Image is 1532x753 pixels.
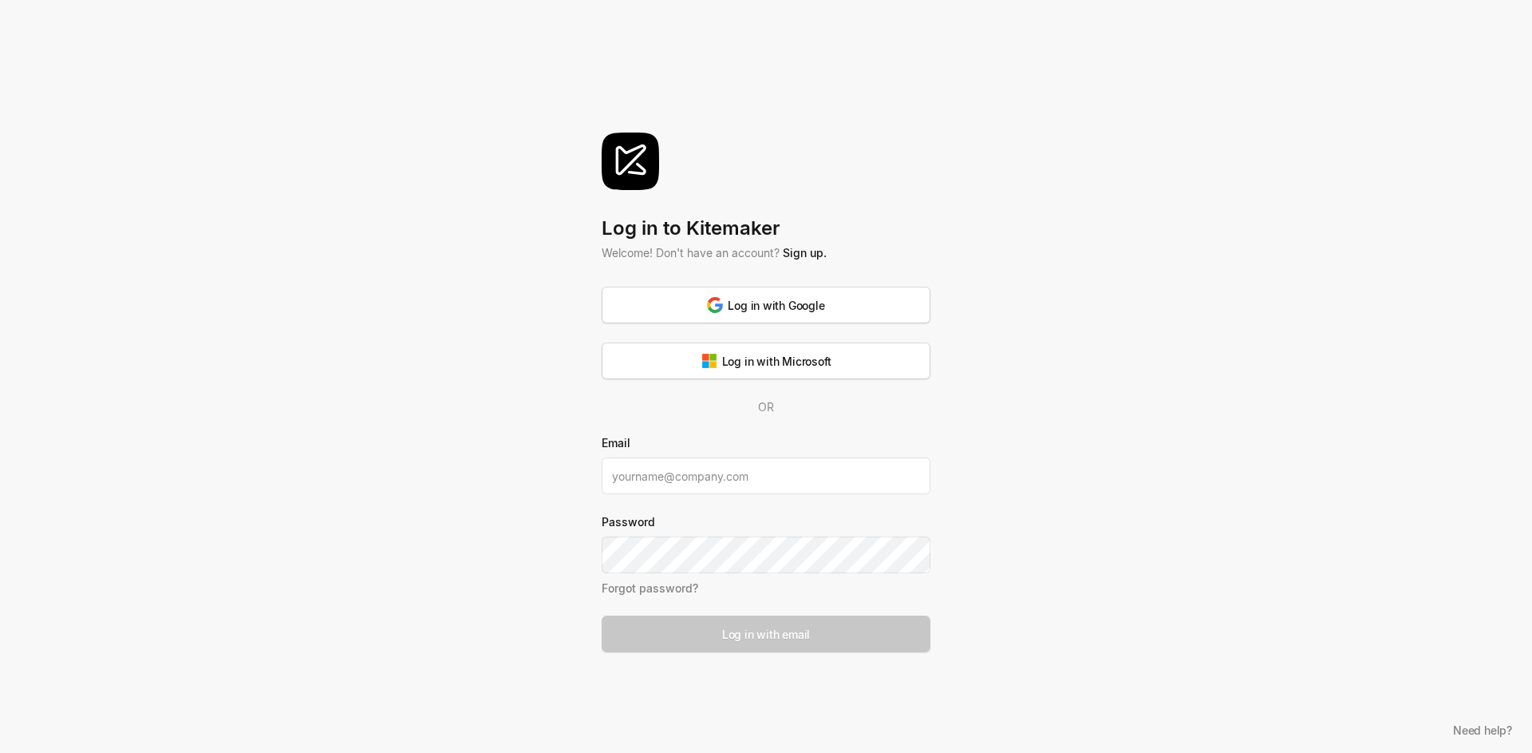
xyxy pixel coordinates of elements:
[602,616,930,652] button: Log in with email
[602,343,930,379] button: Log in with Microsoft
[602,287,930,323] button: Log in with Google
[602,434,930,451] label: Email
[602,458,930,494] input: yourname@company.com
[602,398,930,415] div: OR
[1445,719,1520,741] button: Need help?
[783,246,827,260] a: Sign up.
[602,581,698,595] a: Forgot password?
[701,353,717,369] img: svg%3e
[707,297,723,313] img: svg%3e
[602,133,659,190] img: svg%3e
[602,216,930,242] div: Log in to Kitemaker
[707,297,824,314] div: Log in with Google
[722,626,810,643] div: Log in with email
[701,353,831,370] div: Log in with Microsoft
[602,244,930,261] div: Welcome! Don't have an account?
[602,513,930,530] label: Password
